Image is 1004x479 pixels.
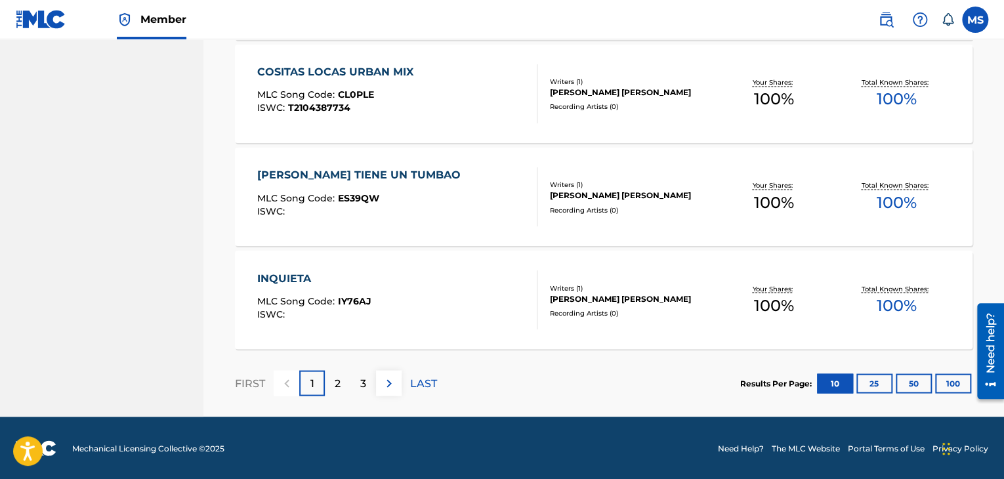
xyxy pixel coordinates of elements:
div: Help [907,7,933,33]
span: 100 % [877,87,917,111]
p: Total Known Shares: [862,180,932,190]
a: Need Help? [718,442,764,454]
span: ISWC : [257,102,288,114]
div: Writers ( 1 ) [550,77,713,87]
iframe: Chat Widget [938,416,1004,479]
div: Arrastrar [942,429,950,469]
div: COSITAS LOCAS URBAN MIX [257,64,420,80]
span: ES39QW [338,192,379,203]
span: 100 % [754,87,794,111]
p: Your Shares: [752,77,795,87]
p: 1 [310,375,314,391]
iframe: Resource Center [967,299,1004,404]
div: [PERSON_NAME] [PERSON_NAME] [550,293,713,304]
a: [PERSON_NAME] TIENE UN TUMBAOMLC Song Code:ES39QWISWC:Writers (1)[PERSON_NAME] [PERSON_NAME]Recor... [235,148,973,246]
a: Privacy Policy [932,442,988,454]
span: T2104387734 [288,102,350,114]
div: Writers ( 1 ) [550,283,713,293]
p: 3 [360,375,366,391]
span: MLC Song Code : [257,295,338,306]
p: FIRST [235,375,265,391]
a: COSITAS LOCAS URBAN MIXMLC Song Code:CL0PLEISWC:T2104387734Writers (1)[PERSON_NAME] [PERSON_NAME]... [235,45,973,143]
div: [PERSON_NAME] [PERSON_NAME] [550,190,713,201]
div: INQUIETA [257,270,371,286]
div: User Menu [962,7,988,33]
img: logo [16,440,56,456]
span: 100 % [877,190,917,214]
span: ISWC : [257,308,288,320]
p: Total Known Shares: [862,77,932,87]
a: Portal Terms of Use [848,442,925,454]
span: CL0PLE [338,89,374,100]
span: IY76AJ [338,295,371,306]
button: 100 [935,373,971,393]
a: Public Search [873,7,899,33]
a: The MLC Website [772,442,840,454]
p: Your Shares: [752,180,795,190]
div: Widget de chat [938,416,1004,479]
span: 100 % [877,293,917,317]
div: Recording Artists ( 0 ) [550,308,713,318]
img: MLC Logo [16,10,66,29]
button: 50 [896,373,932,393]
p: 2 [335,375,341,391]
div: Notifications [941,13,954,26]
span: 100 % [754,190,794,214]
img: right [381,375,397,391]
span: ISWC : [257,205,288,217]
span: 100 % [754,293,794,317]
button: 25 [856,373,892,393]
button: 10 [817,373,853,393]
div: Writers ( 1 ) [550,180,713,190]
p: Your Shares: [752,283,795,293]
a: INQUIETAMLC Song Code:IY76AJISWC:Writers (1)[PERSON_NAME] [PERSON_NAME]Recording Artists (0)Your ... [235,251,973,349]
p: Results Per Page: [740,377,815,389]
p: Total Known Shares: [862,283,932,293]
img: Top Rightsholder [117,12,133,28]
p: LAST [410,375,437,391]
img: search [878,12,894,28]
span: Mechanical Licensing Collective © 2025 [72,442,224,454]
span: MLC Song Code : [257,89,338,100]
div: Recording Artists ( 0 ) [550,102,713,112]
span: MLC Song Code : [257,192,338,203]
span: Member [140,12,186,27]
div: [PERSON_NAME] TIENE UN TUMBAO [257,167,467,183]
img: help [912,12,928,28]
div: [PERSON_NAME] [PERSON_NAME] [550,87,713,98]
div: Recording Artists ( 0 ) [550,205,713,215]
